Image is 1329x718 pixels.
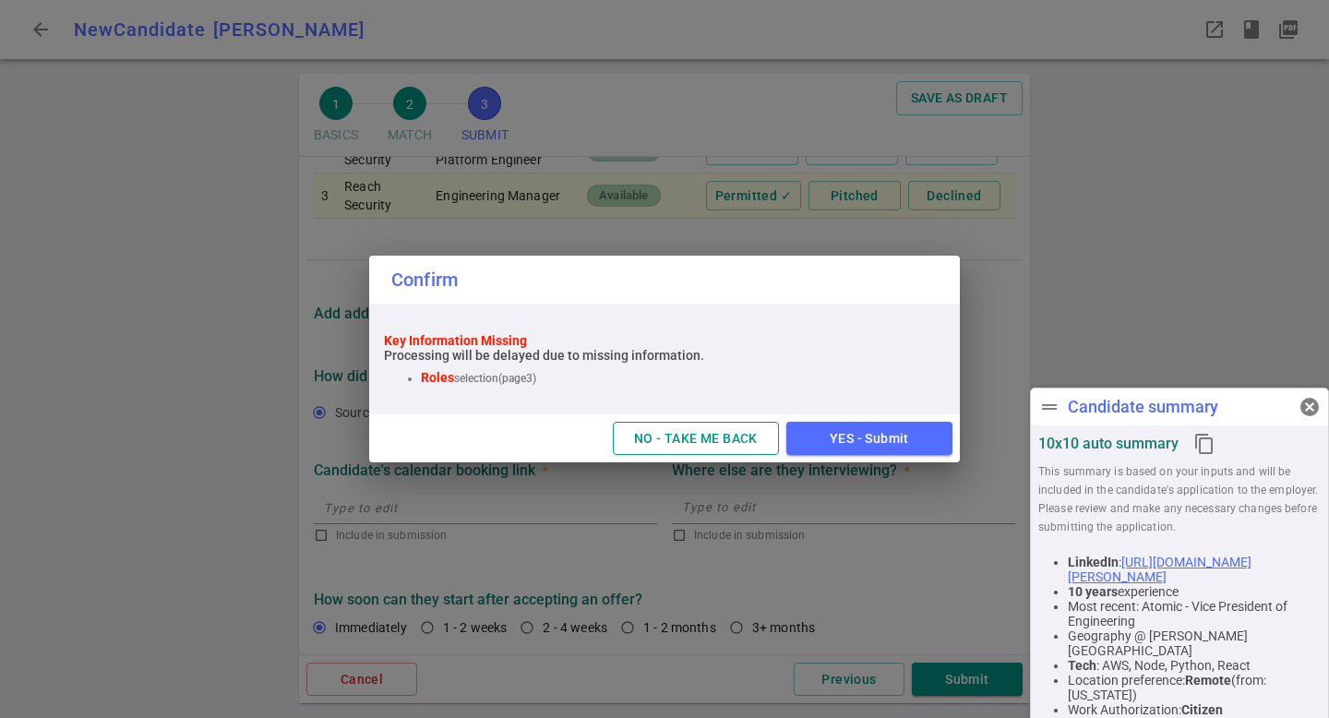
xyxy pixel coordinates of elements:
[786,422,952,456] button: YES - Submit
[421,370,536,385] li: selection
[369,256,960,304] h2: Confirm
[384,333,527,348] strong: Key Information Missing
[613,422,779,456] button: NO - TAKE ME BACK
[421,370,454,385] strong: Roles
[384,348,704,363] div: Processing will be delayed due to missing information.
[498,372,536,385] span: (page 3 )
